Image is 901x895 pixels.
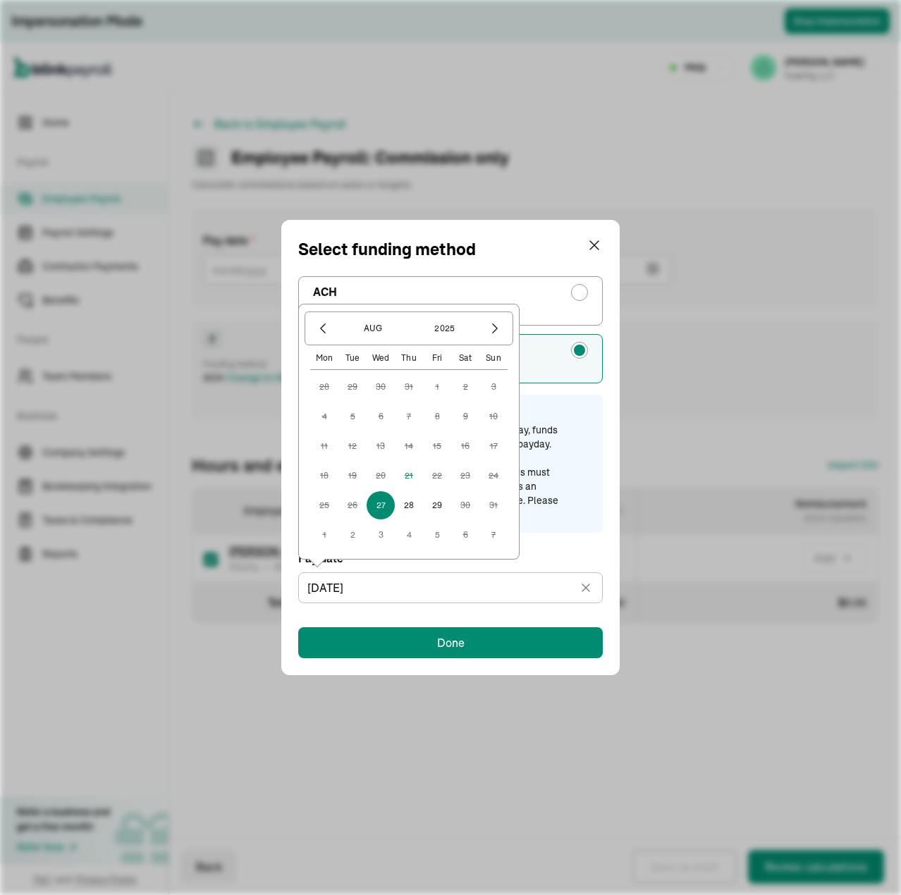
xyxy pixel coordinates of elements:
[479,402,508,431] button: 10
[451,462,479,490] button: 23
[310,521,338,549] button: 1
[395,462,423,490] button: 21
[395,402,423,431] button: 7
[423,432,451,460] button: 15
[310,352,338,364] div: Mon
[367,491,395,519] button: 27
[338,373,367,401] button: 29
[338,521,367,549] button: 2
[423,462,451,490] button: 22
[411,316,479,340] button: 2025
[423,521,451,549] button: 5
[395,432,423,460] button: 14
[310,432,338,460] button: 11
[451,432,479,460] button: 16
[338,352,367,364] div: Tue
[310,373,338,401] button: 28
[423,352,451,364] div: Fri
[367,432,395,460] button: 13
[338,491,367,519] button: 26
[367,521,395,549] button: 3
[479,432,508,460] button: 17
[395,521,423,549] button: 4
[367,352,395,364] div: Wed
[451,491,479,519] button: 30
[298,262,603,383] div: radio-group
[479,521,508,549] button: 7
[395,373,423,401] button: 31
[310,402,338,431] button: 4
[479,462,508,490] button: 24
[423,402,451,431] button: 8
[310,491,338,519] button: 25
[451,402,479,431] button: 9
[298,237,476,262] span: Select funding method
[479,491,508,519] button: 31
[367,462,395,490] button: 20
[451,521,479,549] button: 6
[423,491,451,519] button: 29
[298,627,603,658] button: Done
[479,373,508,401] button: 3
[313,284,337,301] span: ACH
[437,634,465,651] div: Done
[298,572,603,603] input: mm/dd/yyyy
[395,352,423,364] div: Thu
[479,352,508,364] div: Sun
[338,462,367,490] button: 19
[423,373,451,401] button: 1
[310,462,338,490] button: 18
[339,316,407,340] button: Aug
[451,352,479,364] div: Sat
[451,373,479,401] button: 2
[395,491,423,519] button: 28
[338,402,367,431] button: 5
[338,432,367,460] button: 12
[367,402,395,431] button: 6
[367,373,395,401] button: 30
